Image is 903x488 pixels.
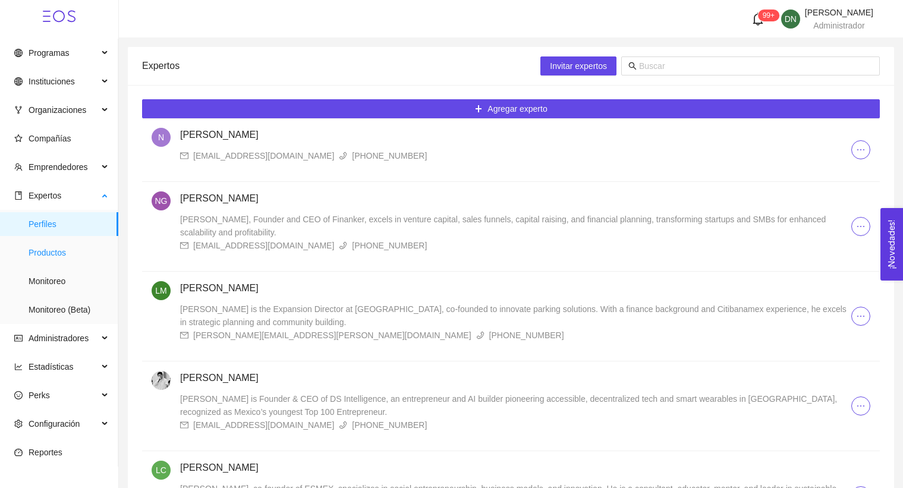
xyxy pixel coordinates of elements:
span: [PERSON_NAME] is the Expansion Director at [GEOGRAPHIC_DATA], co-founded to innovate parking solu... [180,304,847,327]
span: Invitar expertos [550,59,607,73]
button: Open Feedback Widget [880,208,903,281]
span: search [628,62,637,70]
span: star [14,134,23,143]
h4: [PERSON_NAME] [180,128,851,142]
span: fork [14,106,23,114]
input: Buscar [639,59,873,73]
span: Configuración [29,419,80,429]
span: DN [785,10,797,29]
span: Compañías [29,134,71,143]
span: Administradores [29,333,89,343]
img: 1752699707079-INTELLI%20IMAGES%20(2).png [152,371,171,390]
button: Invitar expertos [540,56,616,75]
span: bell [751,12,764,26]
span: ellipsis [852,222,870,231]
button: plusAgregar experto [142,99,880,118]
span: Productos [29,241,109,265]
span: mail [180,331,188,339]
span: phone [476,331,484,339]
span: Reportes [29,448,62,457]
button: ellipsis [851,307,870,326]
span: team [14,163,23,171]
span: global [14,49,23,57]
h4: [PERSON_NAME] [180,371,851,385]
div: [PHONE_NUMBER] [489,329,564,342]
span: phone [339,152,347,160]
span: mail [180,241,188,250]
span: ellipsis [852,401,870,411]
span: Perks [29,391,50,400]
span: global [14,77,23,86]
span: phone [339,241,347,250]
span: N [158,128,164,147]
div: [PHONE_NUMBER] [352,239,427,252]
div: [EMAIL_ADDRESS][DOMAIN_NAME] [193,418,334,432]
span: mail [180,152,188,160]
span: ellipsis [852,145,870,155]
span: Estadísticas [29,362,73,371]
span: phone [339,421,347,429]
span: Emprendedores [29,162,88,172]
h4: [PERSON_NAME] [180,191,851,206]
span: [PERSON_NAME], Founder and CEO of Finanker, excels in venture capital, sales funnels, capital rai... [180,215,826,237]
span: idcard [14,334,23,342]
span: Monitoreo (Beta) [29,298,109,322]
span: [PERSON_NAME] [805,8,873,17]
div: [PERSON_NAME][EMAIL_ADDRESS][PERSON_NAME][DOMAIN_NAME] [193,329,471,342]
h4: [PERSON_NAME] [180,461,851,475]
div: [EMAIL_ADDRESS][DOMAIN_NAME] [193,149,334,162]
span: Monitoreo [29,269,109,293]
span: Agregar experto [487,102,547,115]
span: ellipsis [852,311,870,321]
h4: [PERSON_NAME] [180,281,851,295]
span: Instituciones [29,77,75,86]
div: Expertos [142,49,540,83]
span: LM [155,281,166,300]
span: Organizaciones [29,105,86,115]
span: book [14,191,23,200]
span: Programas [29,48,69,58]
div: [EMAIL_ADDRESS][DOMAIN_NAME] [193,239,334,252]
span: line-chart [14,363,23,371]
span: LC [156,461,166,480]
span: [PERSON_NAME] is Founder & CEO of DS Intelligence, an entrepreneur and AI builder pioneering acce... [180,394,837,417]
span: dashboard [14,448,23,456]
div: [PHONE_NUMBER] [352,418,427,432]
span: Administrador [813,21,864,30]
span: NG [155,191,168,210]
button: ellipsis [851,217,870,236]
button: ellipsis [851,396,870,415]
span: Perfiles [29,212,109,236]
span: Expertos [29,191,61,200]
span: plus [474,105,483,114]
sup: 521 [758,10,779,21]
span: mail [180,421,188,429]
span: setting [14,420,23,428]
span: smile [14,391,23,399]
div: [PHONE_NUMBER] [352,149,427,162]
button: ellipsis [851,140,870,159]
